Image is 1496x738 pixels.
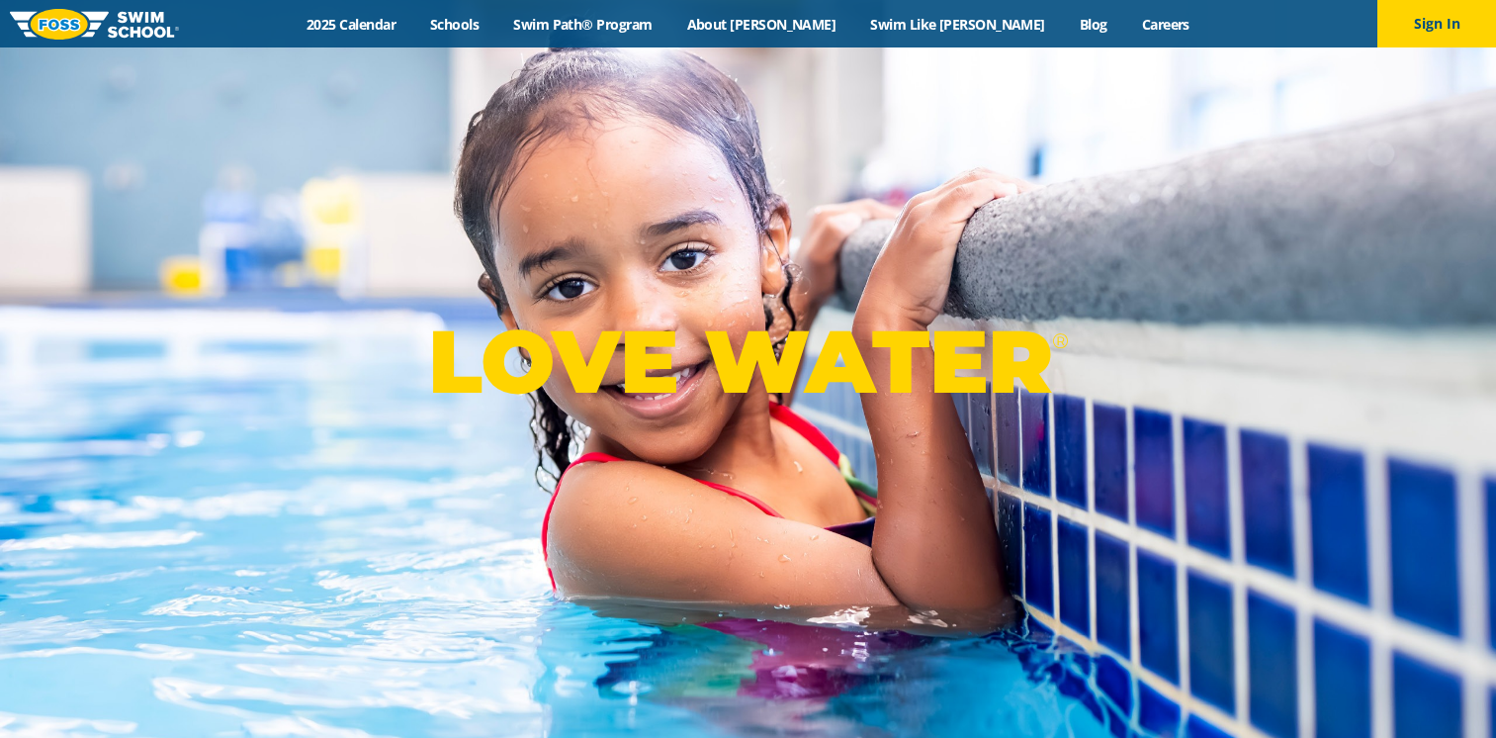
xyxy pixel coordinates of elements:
[669,15,853,34] a: About [PERSON_NAME]
[428,309,1068,415] p: LOVE WATER
[1062,15,1124,34] a: Blog
[496,15,669,34] a: Swim Path® Program
[290,15,413,34] a: 2025 Calendar
[853,15,1063,34] a: Swim Like [PERSON_NAME]
[413,15,496,34] a: Schools
[1124,15,1206,34] a: Careers
[1052,328,1068,353] sup: ®
[10,9,179,40] img: FOSS Swim School Logo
